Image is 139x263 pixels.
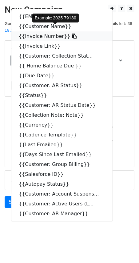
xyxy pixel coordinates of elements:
[11,137,113,149] small: [EMAIL_ADDRESS][PERSON_NAME][DOMAIN_NAME], [DOMAIN_NAME][EMAIL_ADDRESS][DOMAIN_NAME]
[11,12,113,22] a: {{EMail}}
[11,160,113,169] a: {{Customer: Group Billing}}
[11,22,113,31] a: {{Customer Name}}
[5,196,25,208] a: Send
[32,14,79,22] div: Example: 2025-79180
[5,5,134,15] h2: New Campaign
[11,61,113,71] a: {{ Home Balance Due }}
[11,169,113,179] a: {{Salesforce ID}}
[11,130,113,140] a: {{Cadence Template}}
[11,189,113,199] a: {{Customer: Account Suspens...
[11,123,113,135] small: [EMAIL_ADDRESS][PERSON_NAME][DOMAIN_NAME], [DOMAIN_NAME][EMAIL_ADDRESS][DOMAIN_NAME]
[11,31,113,41] a: {{Invoice Number}}
[11,91,113,100] a: {{Status}}
[11,209,113,219] a: {{Customer: AR Manager}}
[11,150,113,160] a: {{Days Since Last Emailed}}
[93,21,134,26] a: Daily emails left: 38
[11,41,113,51] a: {{Invoice Link}}
[11,120,113,130] a: {{Currency}}
[11,140,113,150] a: {{Last Emailed}}
[93,20,134,27] span: Daily emails left: 38
[108,233,139,263] iframe: Chat Widget
[11,71,113,81] a: {{Due Date}}
[11,51,113,61] a: {{Customer: Collection Stat...
[11,81,113,91] a: {{Customer: AR Status}}
[11,199,113,209] a: {{Customer: Active Users (L...
[11,110,113,120] a: {{Collection Note: Note}}
[5,21,79,33] small: Google Sheet:
[11,100,113,110] a: {{Customer: AR Status Date}}
[11,179,113,189] a: {{Autopay Status}}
